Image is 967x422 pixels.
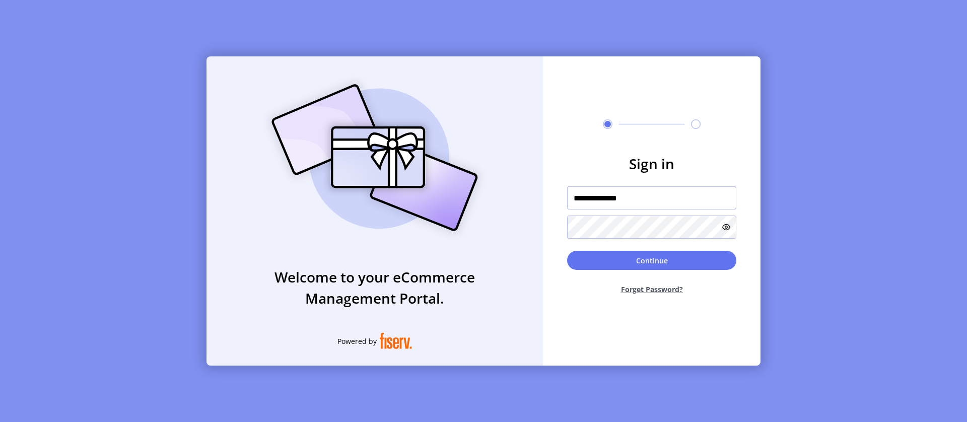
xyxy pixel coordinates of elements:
[567,276,736,303] button: Forget Password?
[567,251,736,270] button: Continue
[256,73,493,242] img: card_Illustration.svg
[206,266,543,309] h3: Welcome to your eCommerce Management Portal.
[337,336,377,346] span: Powered by
[567,153,736,174] h3: Sign in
